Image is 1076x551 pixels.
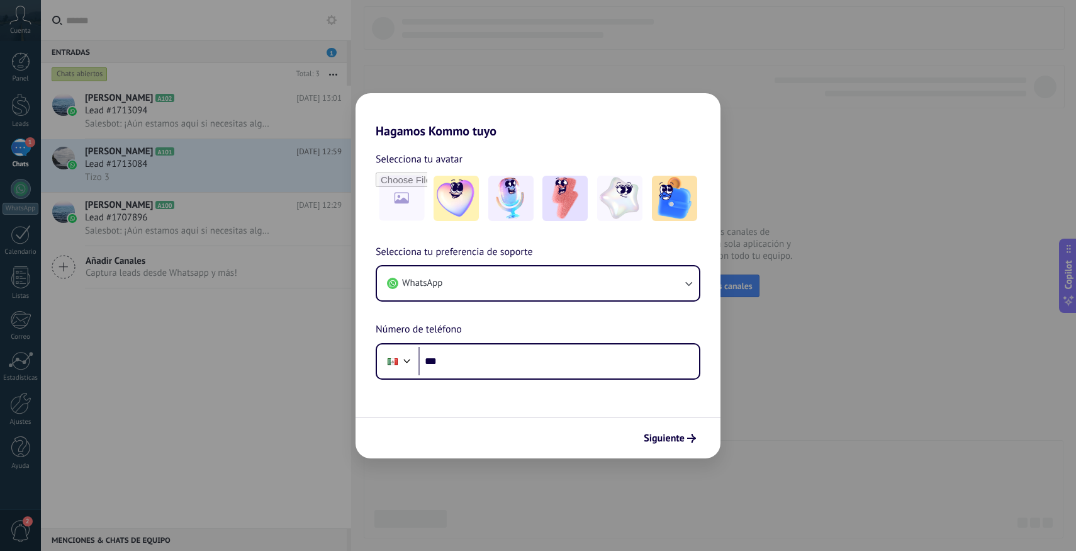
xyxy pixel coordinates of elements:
button: Siguiente [638,428,702,449]
img: -2.jpeg [488,176,534,221]
div: Mexico: + 52 [381,348,405,375]
span: Selecciona tu preferencia de soporte [376,244,533,261]
img: -3.jpeg [542,176,588,221]
img: -4.jpeg [597,176,642,221]
span: Número de teléfono [376,322,462,338]
span: WhatsApp [402,277,442,290]
img: -1.jpeg [434,176,479,221]
button: WhatsApp [377,266,699,300]
span: Selecciona tu avatar [376,151,462,168]
h2: Hagamos Kommo tuyo [356,93,720,139]
span: Siguiente [644,434,685,443]
img: -5.jpeg [652,176,697,221]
